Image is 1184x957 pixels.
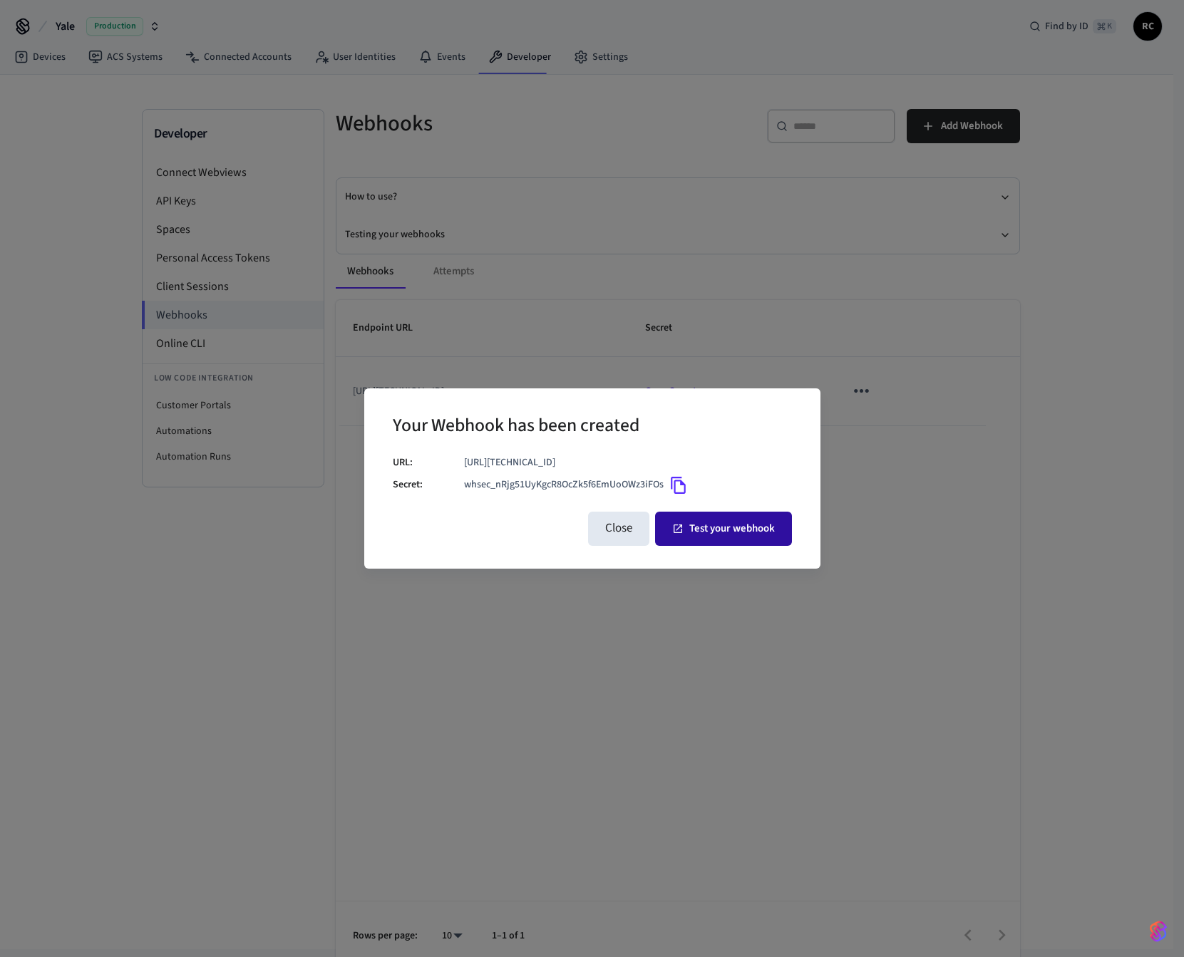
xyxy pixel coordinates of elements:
[1150,920,1167,943] img: SeamLogoGradient.69752ec5.svg
[664,470,694,500] button: Copy
[588,512,649,546] button: Close
[393,405,639,449] h2: Your Webhook has been created
[655,512,792,546] button: Test your webhook
[464,455,792,470] p: [URL][TECHNICAL_ID]
[393,477,464,492] p: Secret:
[464,477,664,492] p: whsec_nRjg51UyKgcR8OcZk5f6EmUoOWz3iFOs
[393,455,464,470] p: URL:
